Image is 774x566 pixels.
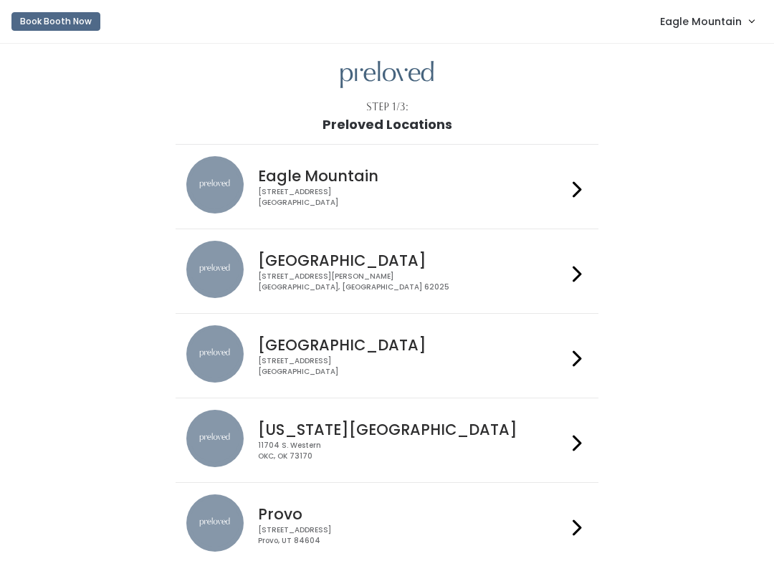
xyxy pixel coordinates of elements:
[258,187,566,208] div: [STREET_ADDRESS] [GEOGRAPHIC_DATA]
[258,252,566,269] h4: [GEOGRAPHIC_DATA]
[258,525,566,546] div: [STREET_ADDRESS] Provo, UT 84604
[186,410,587,471] a: preloved location [US_STATE][GEOGRAPHIC_DATA] 11704 S. WesternOKC, OK 73170
[186,325,587,386] a: preloved location [GEOGRAPHIC_DATA] [STREET_ADDRESS][GEOGRAPHIC_DATA]
[660,14,742,29] span: Eagle Mountain
[258,421,566,438] h4: [US_STATE][GEOGRAPHIC_DATA]
[258,272,566,292] div: [STREET_ADDRESS][PERSON_NAME] [GEOGRAPHIC_DATA], [GEOGRAPHIC_DATA] 62025
[366,100,408,115] div: Step 1/3:
[186,241,587,302] a: preloved location [GEOGRAPHIC_DATA] [STREET_ADDRESS][PERSON_NAME][GEOGRAPHIC_DATA], [GEOGRAPHIC_D...
[186,156,244,214] img: preloved location
[258,506,566,522] h4: Provo
[258,168,566,184] h4: Eagle Mountain
[340,61,434,89] img: preloved logo
[186,494,244,552] img: preloved location
[646,6,768,37] a: Eagle Mountain
[186,156,587,217] a: preloved location Eagle Mountain [STREET_ADDRESS][GEOGRAPHIC_DATA]
[186,494,587,555] a: preloved location Provo [STREET_ADDRESS]Provo, UT 84604
[11,6,100,37] a: Book Booth Now
[322,117,452,132] h1: Preloved Locations
[258,441,566,461] div: 11704 S. Western OKC, OK 73170
[258,337,566,353] h4: [GEOGRAPHIC_DATA]
[186,410,244,467] img: preloved location
[186,241,244,298] img: preloved location
[258,356,566,377] div: [STREET_ADDRESS] [GEOGRAPHIC_DATA]
[186,325,244,383] img: preloved location
[11,12,100,31] button: Book Booth Now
